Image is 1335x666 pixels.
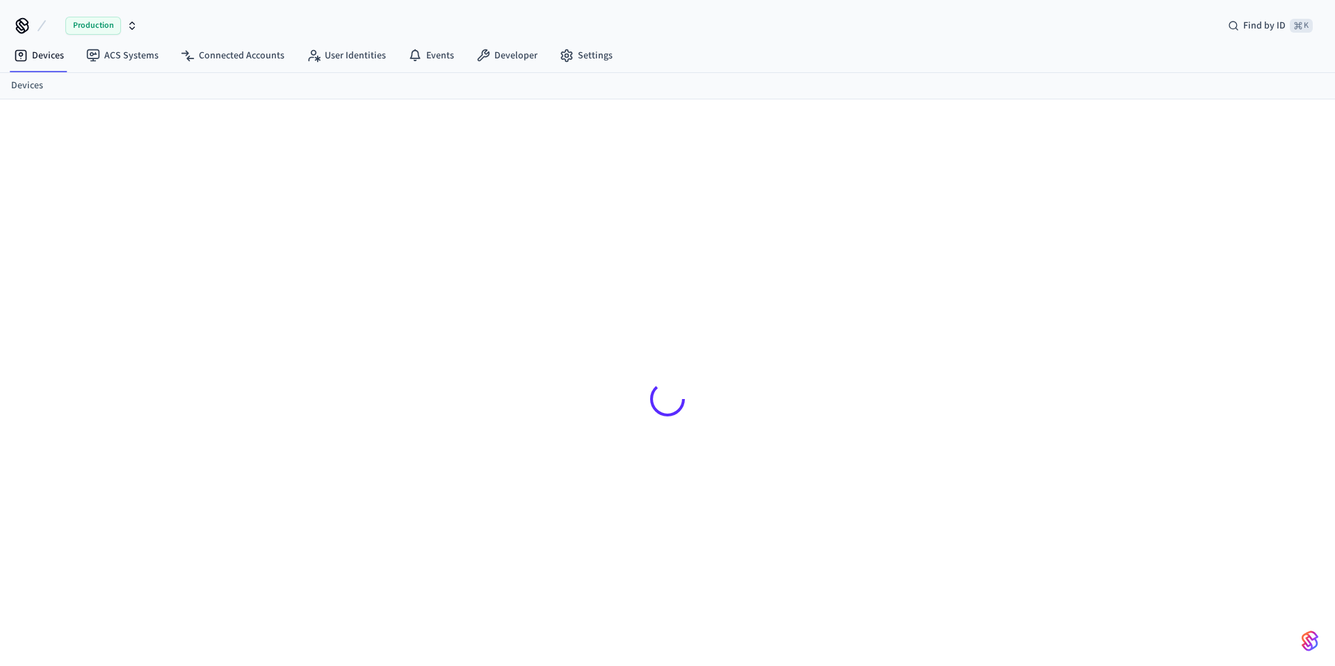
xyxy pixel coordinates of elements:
span: Production [65,17,121,35]
a: User Identities [296,43,397,68]
a: Devices [11,79,43,93]
a: Connected Accounts [170,43,296,68]
span: ⌘ K [1290,19,1313,33]
span: Find by ID [1243,19,1286,33]
a: Settings [549,43,624,68]
a: Developer [465,43,549,68]
a: ACS Systems [75,43,170,68]
div: Find by ID⌘ K [1217,13,1324,38]
img: SeamLogoGradient.69752ec5.svg [1302,630,1318,652]
a: Events [397,43,465,68]
a: Devices [3,43,75,68]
